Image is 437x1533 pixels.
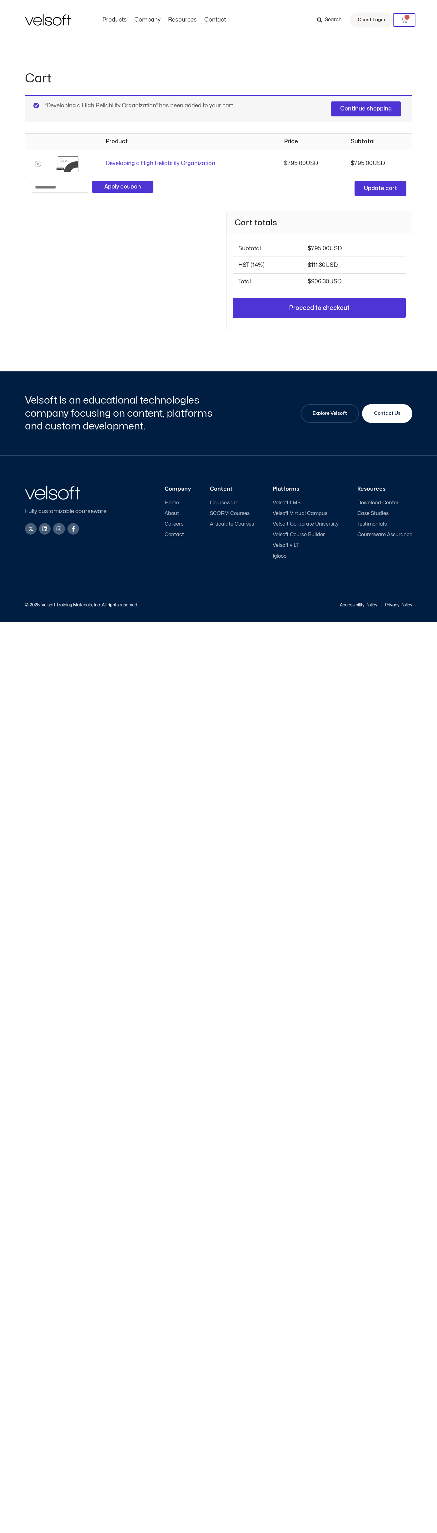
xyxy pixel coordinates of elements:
a: Contact Us [362,404,412,423]
nav: Menu [99,17,230,23]
a: Iglooo [273,553,339,559]
span: 111.30 [308,262,338,268]
bdi: 795.00 [351,161,373,166]
a: Velsoft Virtual Campus [273,511,339,517]
span: Velsoft Virtual Campus [273,511,327,517]
a: Courseware Assurance [357,532,412,538]
h3: Resources [357,486,412,492]
img: Velsoft Training Materials [25,14,71,26]
th: HST (14%) [233,257,302,273]
button: Apply coupon [92,181,153,193]
a: Continue shopping [331,101,401,116]
a: ResourcesMenu Toggle [164,17,201,23]
a: Explore Velsoft [301,404,359,423]
span: Download Center [357,500,399,506]
span: Careers [165,521,183,527]
th: Total [233,273,302,290]
span: Case Studies [357,511,389,517]
span: $ [284,161,287,166]
a: Courseware [210,500,254,506]
a: SCORM Courses [210,511,254,517]
h3: Content [210,486,254,492]
span: SCORM Courses [210,511,250,517]
span: Explore Velsoft [313,410,347,417]
a: Developing a High Reliability Organization [106,161,215,166]
a: Velsoft vILT [273,542,339,548]
a: Testimonials [357,521,412,527]
a: Articulate Courses [210,521,254,527]
a: Client Login [350,12,393,27]
a: ContactMenu Toggle [201,17,230,23]
th: Subtotal [233,240,302,257]
a: Contact [165,532,191,538]
span: Velsoft LMS [273,500,300,506]
span: Home [165,500,179,506]
span: Client Login [358,16,385,24]
th: Subtotal [345,134,412,150]
button: Update cart [355,181,406,196]
bdi: 795.00 [284,161,306,166]
a: Proceed to checkout [233,298,405,318]
a: CompanyMenu Toggle [131,17,164,23]
th: Price [278,134,345,150]
span: $ [308,246,311,251]
span: $ [308,279,311,284]
a: About [165,511,191,517]
span: Contact [165,532,184,538]
h1: Cart [25,70,412,87]
span: Iglooo [273,553,286,559]
p: © 2025, Velsoft Training Materials, Inc. All rights reserved. [25,603,138,607]
a: Download Center [357,500,412,506]
a: Velsoft Course Builder [273,532,339,538]
a: Velsoft Corporate University [273,521,339,527]
h3: Platforms [273,486,339,492]
a: Velsoft LMS [273,500,339,506]
a: 1 [393,13,415,27]
span: Contact Us [374,410,400,417]
th: Product [100,134,278,150]
span: Velsoft Course Builder [273,532,325,538]
a: Careers [165,521,191,527]
a: Privacy Policy [385,603,412,607]
a: Accessibility Policy [340,603,377,607]
a: Home [165,500,191,506]
span: Velsoft vILT [273,542,299,548]
h2: Velsoft is an educational technologies company focusing on content, platforms and custom developm... [25,394,217,433]
span: About [165,511,179,517]
a: Search [317,15,346,25]
img: Developing a High Reliability Organization [57,154,78,173]
span: Courseware [210,500,238,506]
span: Testimonials [357,521,387,527]
bdi: 795.00 [308,246,330,251]
span: $ [308,262,311,268]
span: Search [325,16,342,24]
bdi: 906.30 [308,279,329,284]
div: “Developing a High Reliability Organization” has been added to your cart. [25,95,412,122]
p: Fully customizable courseware [25,507,117,516]
a: ProductsMenu Toggle [99,17,131,23]
a: Case Studies [357,511,412,517]
a: Remove Developing a High Reliability Organization from cart [35,161,41,167]
h2: Cart totals [226,212,412,234]
h3: Company [165,486,191,492]
p: | [380,603,382,607]
span: 1 [405,15,410,20]
span: $ [351,161,354,166]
